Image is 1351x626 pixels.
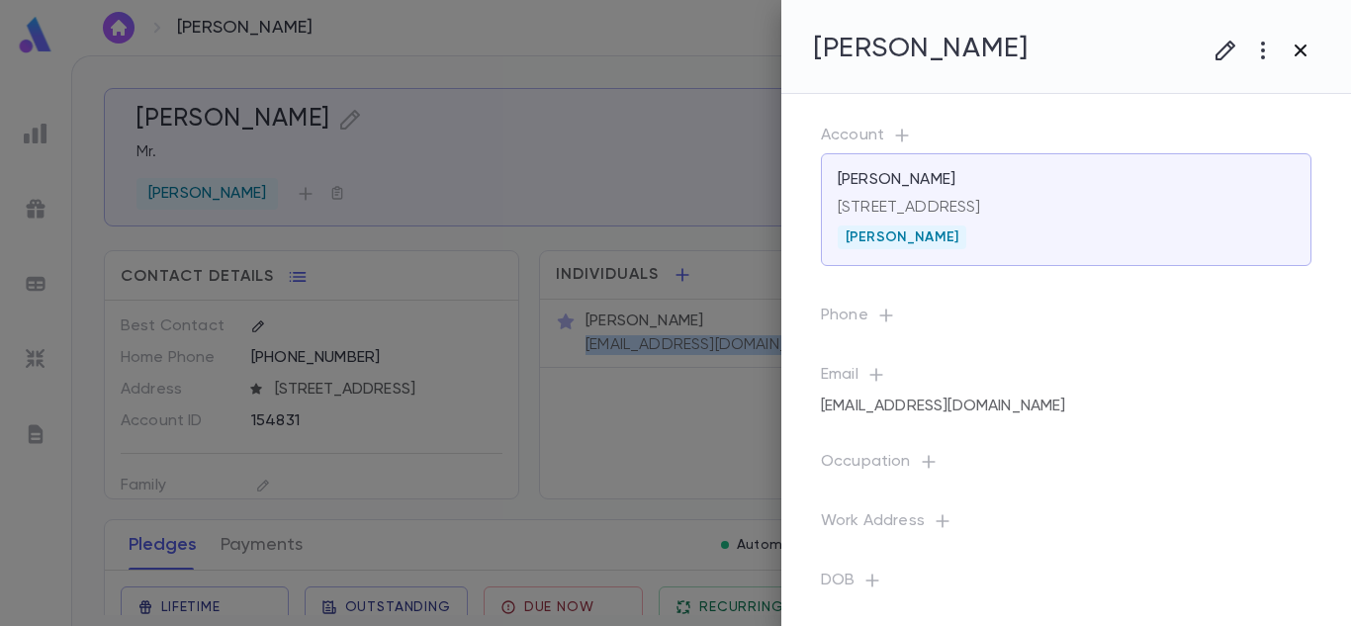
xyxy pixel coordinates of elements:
[821,452,1311,480] p: Occupation
[821,571,1311,598] p: DOB
[821,365,1311,393] p: Email
[821,306,1311,333] p: Phone
[821,126,1311,153] p: Account
[821,389,1065,424] div: [EMAIL_ADDRESS][DOMAIN_NAME]
[813,32,1028,65] h4: [PERSON_NAME]
[838,229,966,245] span: [PERSON_NAME]
[821,511,1311,539] p: Work Address
[838,170,955,190] p: [PERSON_NAME]
[838,198,1295,218] p: [STREET_ADDRESS]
